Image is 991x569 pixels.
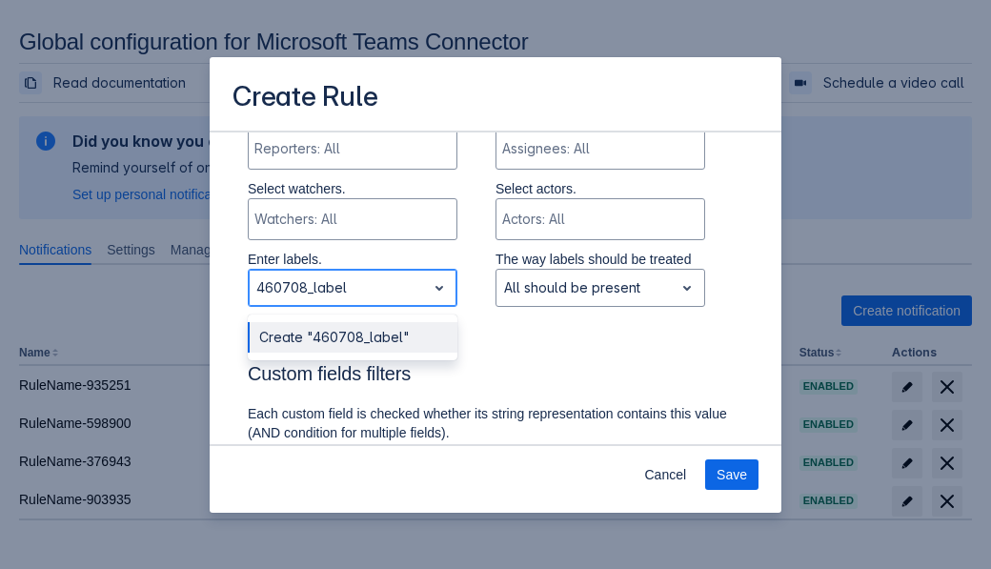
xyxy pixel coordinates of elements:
[248,322,457,353] div: Create "460708_label"
[428,276,451,299] span: open
[495,179,705,198] p: Select actors.
[495,250,705,269] p: The way labels should be treated
[248,179,457,198] p: Select watchers.
[705,459,758,490] button: Save
[248,404,743,442] p: Each custom field is checked whether its string representation contains this value (AND condition...
[717,459,747,490] span: Save
[676,276,698,299] span: open
[248,250,457,269] p: Enter labels.
[248,362,743,393] h3: Custom fields filters
[633,459,698,490] button: Cancel
[644,459,686,490] span: Cancel
[233,80,378,117] h3: Create Rule
[210,131,781,446] div: Scrollable content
